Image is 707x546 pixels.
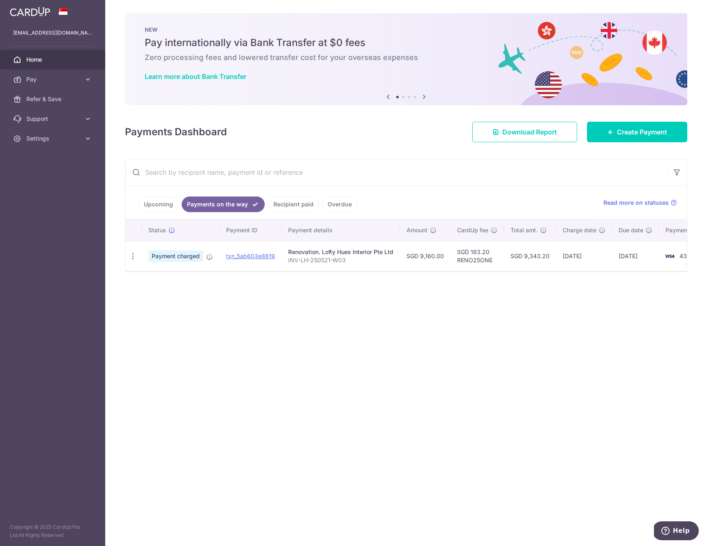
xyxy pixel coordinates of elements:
[145,72,246,81] a: Learn more about Bank Transfer
[10,7,50,16] img: CardUp
[288,248,393,256] div: Renovation. Lofty Hues Interior Pte Ltd
[182,197,265,212] a: Payments on the way
[226,252,275,259] a: txn_5ab603e8619
[282,220,400,241] th: Payment details
[148,226,166,234] span: Status
[451,241,504,271] td: SGD 183.20 RENO25ONE
[322,197,357,212] a: Overdue
[603,199,669,207] span: Read more on statuses
[603,199,677,207] a: Read more on statuses
[26,56,81,64] span: Home
[125,13,687,105] img: Bank transfer banner
[268,197,319,212] a: Recipient paid
[556,241,612,271] td: [DATE]
[125,125,227,139] h4: Payments Dashboard
[511,226,538,234] span: Total amt.
[617,127,667,137] span: Create Payment
[148,250,203,262] span: Payment charged
[145,36,668,49] h5: Pay internationally via Bank Transfer at $0 fees
[125,159,667,185] input: Search by recipient name, payment id or reference
[145,53,668,62] h6: Zero processing fees and lowered transfer cost for your overseas expenses
[26,134,81,143] span: Settings
[145,26,668,33] p: NEW
[679,252,694,259] span: 4378
[504,241,556,271] td: SGD 9,343.20
[400,241,451,271] td: SGD 9,160.00
[139,197,178,212] a: Upcoming
[13,29,92,37] p: [EMAIL_ADDRESS][DOMAIN_NAME]
[661,251,678,261] img: Bank Card
[26,95,81,103] span: Refer & Save
[654,521,699,542] iframe: Opens a widget where you can find more information
[219,220,282,241] th: Payment ID
[619,226,643,234] span: Due date
[502,127,557,137] span: Download Report
[288,256,393,264] p: INV-LH-250521-W03
[407,226,427,234] span: Amount
[472,122,577,142] a: Download Report
[26,75,81,83] span: Pay
[612,241,659,271] td: [DATE]
[26,115,81,123] span: Support
[563,226,596,234] span: Charge date
[587,122,687,142] a: Create Payment
[457,226,488,234] span: CardUp fee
